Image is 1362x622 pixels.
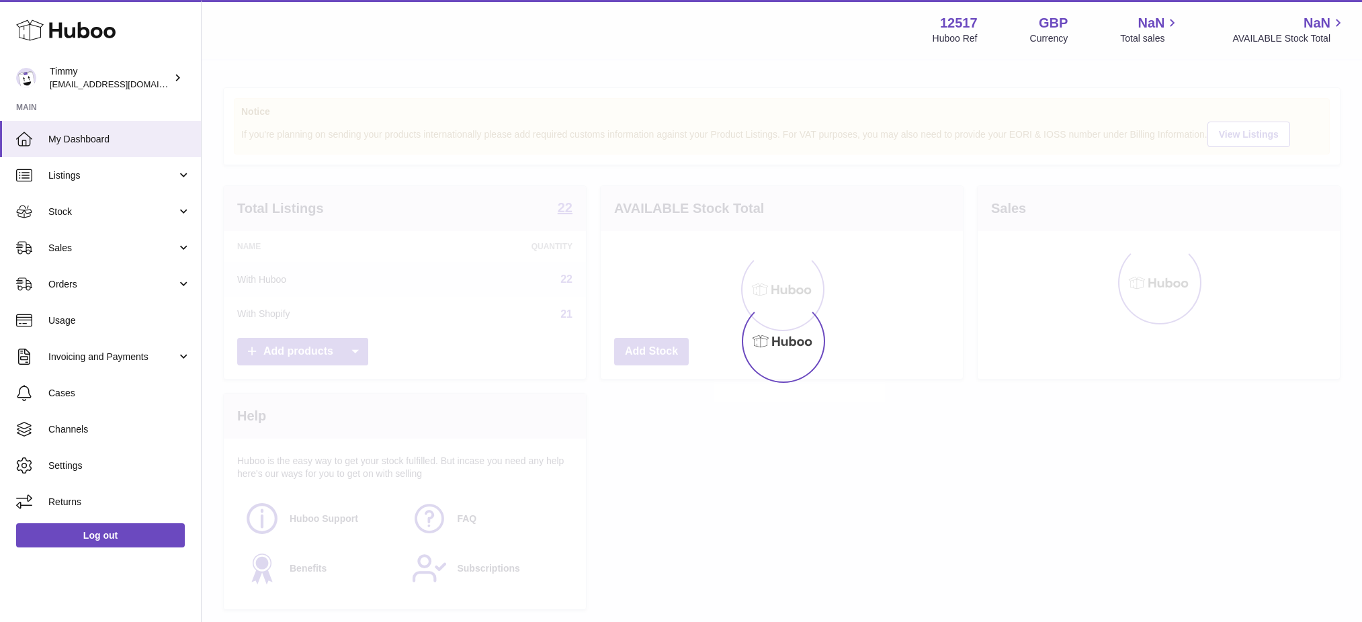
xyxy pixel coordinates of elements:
a: NaN Total sales [1120,14,1180,45]
span: Cases [48,387,191,400]
a: NaN AVAILABLE Stock Total [1232,14,1346,45]
span: NaN [1304,14,1330,32]
a: Log out [16,523,185,547]
strong: 12517 [940,14,978,32]
span: Channels [48,423,191,436]
span: AVAILABLE Stock Total [1232,32,1346,45]
div: Timmy [50,65,171,91]
span: NaN [1138,14,1164,32]
span: Returns [48,496,191,508]
span: Sales [48,242,177,255]
span: Invoicing and Payments [48,351,177,363]
div: Currency [1030,32,1068,45]
span: Orders [48,278,177,291]
span: Total sales [1120,32,1180,45]
div: Huboo Ref [933,32,978,45]
span: Usage [48,314,191,327]
img: internalAdmin-12517@internal.huboo.com [16,68,36,88]
span: Settings [48,459,191,472]
strong: GBP [1039,14,1068,32]
span: [EMAIL_ADDRESS][DOMAIN_NAME] [50,79,198,89]
span: Listings [48,169,177,182]
span: Stock [48,206,177,218]
span: My Dashboard [48,133,191,146]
